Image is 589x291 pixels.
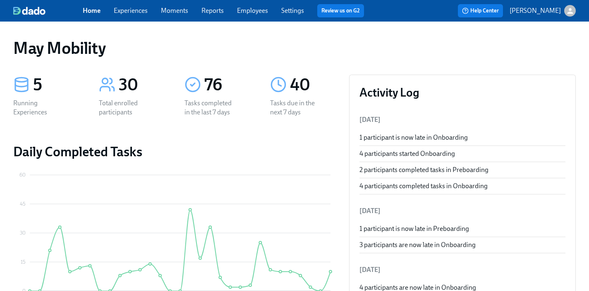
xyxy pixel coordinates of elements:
[359,165,565,175] div: 2 participants completed tasks in Preboarding
[290,75,336,95] div: 40
[161,7,188,15] a: Moments
[20,230,26,236] tspan: 30
[359,201,565,221] li: [DATE]
[458,4,503,17] button: Help Center
[83,7,101,15] a: Home
[359,224,565,233] div: 1 participant is now late in Preboarding
[359,182,565,191] div: 4 participants completed tasks in Onboarding
[462,7,499,15] span: Help Center
[281,7,304,15] a: Settings
[510,6,561,15] p: [PERSON_NAME]
[270,99,323,117] div: Tasks due in the next 7 days
[510,5,576,17] button: [PERSON_NAME]
[359,85,565,100] h3: Activity Log
[13,7,83,15] a: dado
[13,7,45,15] img: dado
[13,143,336,160] h2: Daily Completed Tasks
[13,99,66,117] div: Running Experiences
[19,172,26,178] tspan: 60
[99,99,152,117] div: Total enrolled participants
[33,75,79,95] div: 5
[317,4,364,17] button: Review us on G2
[204,75,250,95] div: 76
[359,116,381,124] span: [DATE]
[237,7,268,15] a: Employees
[184,99,237,117] div: Tasks completed in the last 7 days
[321,7,360,15] a: Review us on G2
[359,260,565,280] li: [DATE]
[114,7,148,15] a: Experiences
[13,38,105,58] h1: May Mobility
[359,149,565,158] div: 4 participants started Onboarding
[201,7,224,15] a: Reports
[359,240,565,250] div: 3 participants are now late in Onboarding
[21,259,26,265] tspan: 15
[119,75,165,95] div: 30
[20,201,26,207] tspan: 45
[359,133,565,142] div: 1 participant is now late in Onboarding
